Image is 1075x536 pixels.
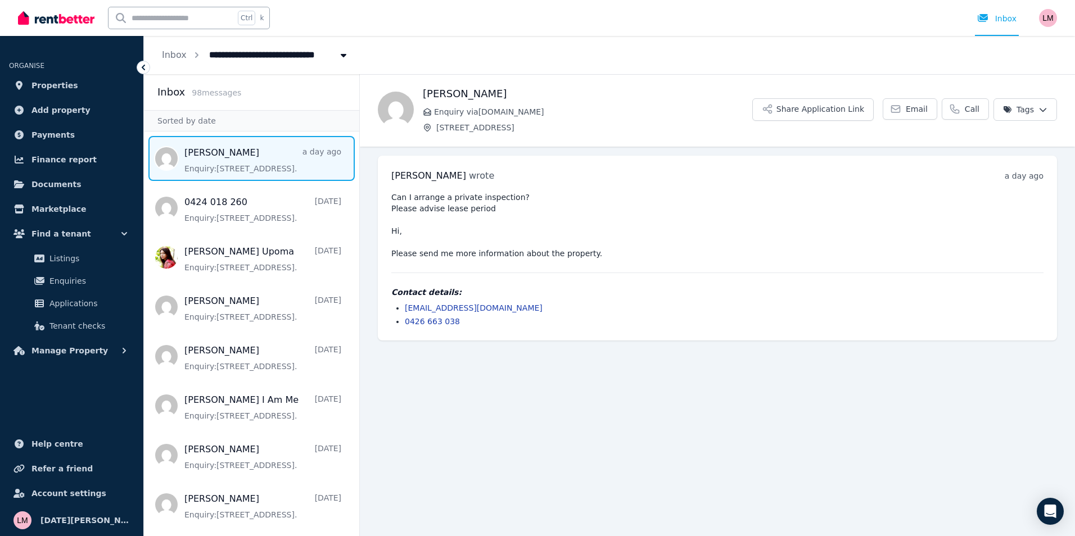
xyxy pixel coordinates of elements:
span: Tags [1003,104,1034,115]
a: Email [883,98,937,120]
a: Applications [13,292,130,315]
a: [PERSON_NAME][DATE]Enquiry:[STREET_ADDRESS]. [184,344,341,372]
a: Tenant checks [13,315,130,337]
a: 0426 663 038 [405,317,460,326]
a: Add property [9,99,134,121]
img: lucia moliterno [13,511,31,529]
a: [PERSON_NAME][DATE]Enquiry:[STREET_ADDRESS]. [184,294,341,322]
a: Refer a friend [9,457,134,480]
span: Ctrl [238,11,255,25]
span: Marketplace [31,202,86,216]
span: Enquiry via [DOMAIN_NAME] [434,106,752,117]
a: [EMAIL_ADDRESS][DOMAIN_NAME] [405,303,543,312]
div: Open Intercom Messenger [1037,498,1064,525]
button: Manage Property [9,339,134,362]
span: Help centre [31,437,83,451]
div: Sorted by date [144,110,359,131]
span: wrote [469,170,494,181]
a: [PERSON_NAME] I Am Me[DATE]Enquiry:[STREET_ADDRESS]. [184,393,341,421]
span: [DATE][PERSON_NAME] [40,514,130,527]
span: Payments [31,128,75,142]
pre: Can I arrange a private inspection? Please advise lease period Hi, Please send me more informatio... [391,192,1044,259]
img: RentBetter [18,10,94,26]
span: ORGANISE [9,62,44,70]
span: k [260,13,264,22]
h4: Contact details: [391,287,1044,298]
a: Payments [9,124,134,146]
button: Share Application Link [752,98,874,121]
img: lucia moliterno [1039,9,1057,27]
a: [PERSON_NAME][DATE]Enquiry:[STREET_ADDRESS]. [184,492,341,520]
a: [PERSON_NAME] Upoma[DATE]Enquiry:[STREET_ADDRESS]. [184,245,341,273]
span: Listings [49,252,125,265]
a: Call [942,98,989,120]
span: Find a tenant [31,227,91,240]
a: Enquiries [13,270,130,292]
a: Properties [9,74,134,97]
a: Finance report [9,148,134,171]
span: Add property [31,103,91,117]
span: Refer a friend [31,462,93,475]
a: Help centre [9,433,134,455]
span: Properties [31,79,78,92]
div: Inbox [977,13,1017,24]
span: 98 message s [192,88,241,97]
time: a day ago [1005,171,1044,180]
span: Finance report [31,153,97,166]
span: Manage Property [31,344,108,357]
span: Applications [49,297,125,310]
span: Account settings [31,487,106,500]
span: Call [965,103,979,115]
span: Tenant checks [49,319,125,333]
span: [STREET_ADDRESS] [436,122,752,133]
a: Inbox [162,49,187,60]
span: Enquiries [49,274,125,288]
img: Colton Maguran [378,92,414,128]
span: Email [906,103,928,115]
button: Tags [993,98,1057,121]
span: [PERSON_NAME] [391,170,466,181]
nav: Breadcrumb [144,36,367,74]
a: Documents [9,173,134,196]
h1: [PERSON_NAME] [423,86,752,102]
a: [PERSON_NAME][DATE]Enquiry:[STREET_ADDRESS]. [184,443,341,471]
a: Marketplace [9,198,134,220]
a: 0424 018 260[DATE]Enquiry:[STREET_ADDRESS]. [184,196,341,224]
h2: Inbox [157,84,185,100]
span: Documents [31,178,82,191]
a: Listings [13,247,130,270]
button: Find a tenant [9,222,134,245]
a: [PERSON_NAME]a day agoEnquiry:[STREET_ADDRESS]. [184,146,341,174]
a: Account settings [9,482,134,505]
